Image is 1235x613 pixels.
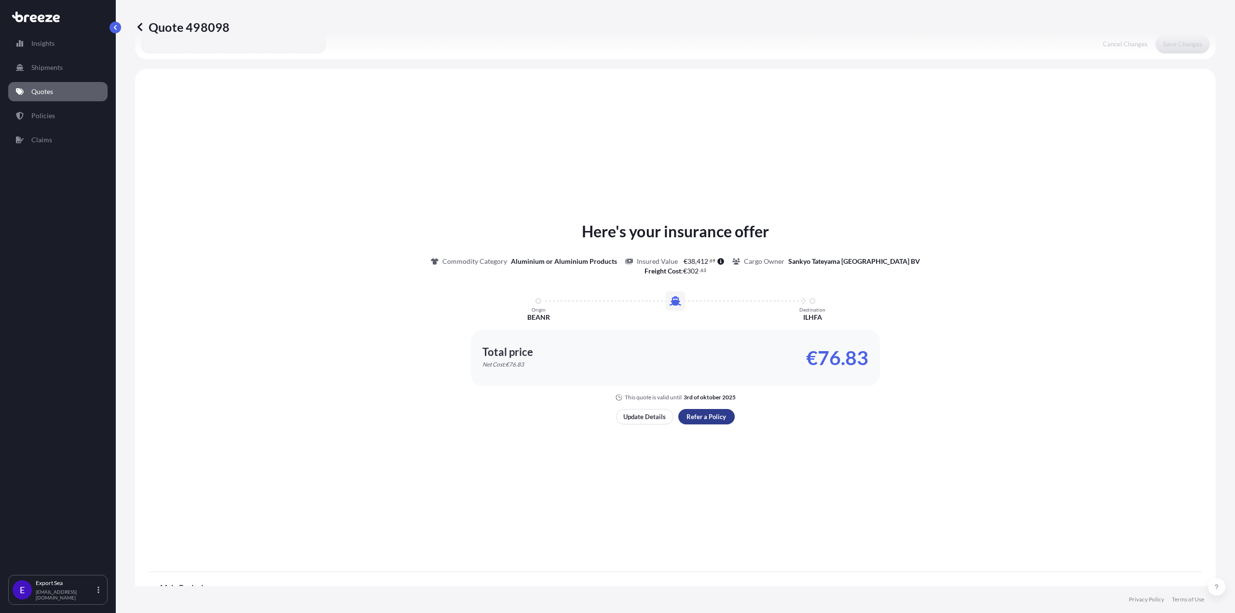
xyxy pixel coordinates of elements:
[36,579,96,587] p: Export Sea
[803,313,822,322] p: ILHFA
[532,307,546,313] p: Origin
[623,412,666,422] p: Update Details
[160,583,215,592] span: Main Exclusions
[31,135,52,145] p: Claims
[645,267,681,275] b: Freight Cost
[8,106,108,125] a: Policies
[1172,596,1204,603] a: Terms of Use
[683,268,687,274] span: €
[687,258,695,265] span: 38
[20,585,25,595] span: E
[799,307,825,313] p: Destination
[684,394,736,401] p: 3rd of oktober 2025
[709,259,710,262] span: .
[442,257,507,266] p: Commodity Category
[806,350,868,366] p: €76.83
[511,257,617,266] p: Aluminium or Aluminium Products
[31,87,53,96] p: Quotes
[687,268,699,274] span: 302
[31,111,55,121] p: Policies
[582,220,769,243] p: Here's your insurance offer
[1129,596,1164,603] a: Privacy Policy
[645,266,706,276] p: :
[527,313,550,322] p: BEANR
[686,412,726,422] p: Refer a Policy
[710,259,715,262] span: 69
[135,19,230,35] p: Quote 498098
[699,269,700,272] span: .
[31,39,55,48] p: Insights
[482,361,524,368] p: Net Cost: €76.83
[8,58,108,77] a: Shipments
[744,257,784,266] p: Cargo Owner
[637,257,678,266] p: Insured Value
[616,409,673,424] button: Update Details
[678,409,735,424] button: Refer a Policy
[160,576,1191,599] div: Main Exclusions
[625,394,682,401] p: This quote is valid until
[31,63,63,72] p: Shipments
[8,130,108,150] a: Claims
[684,258,687,265] span: €
[36,589,96,600] p: [EMAIL_ADDRESS][DOMAIN_NAME]
[482,347,533,357] p: Total price
[700,269,706,272] span: 63
[695,258,697,265] span: ,
[8,34,108,53] a: Insights
[8,82,108,101] a: Quotes
[788,257,920,266] p: Sankyo Tateyama [GEOGRAPHIC_DATA] BV
[697,258,708,265] span: 412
